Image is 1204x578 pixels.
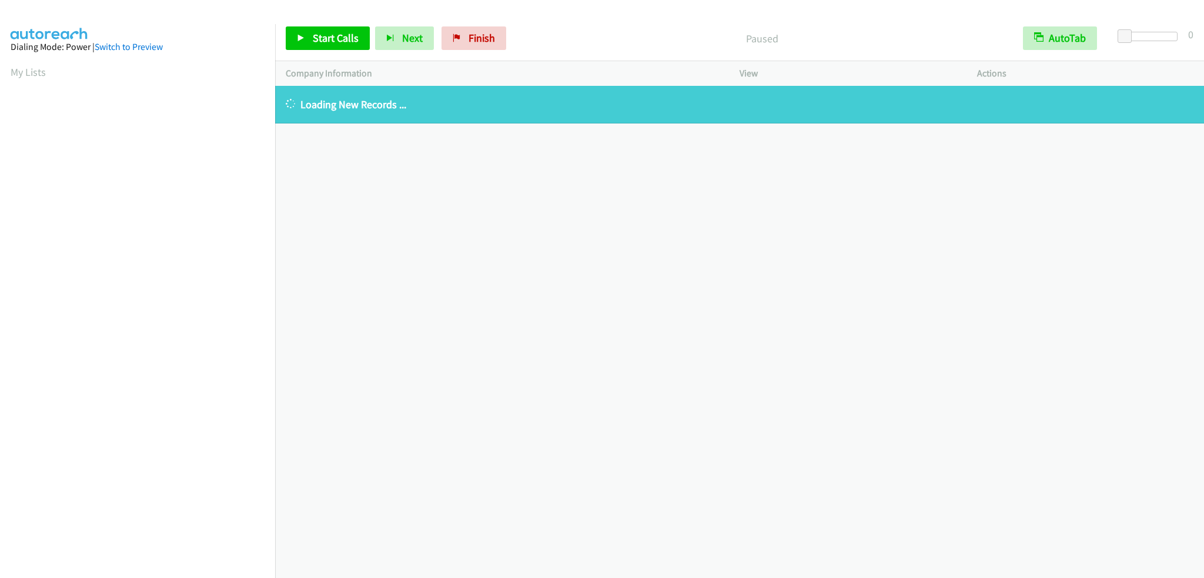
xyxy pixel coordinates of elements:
p: View [740,66,956,81]
a: Switch to Preview [95,41,163,52]
button: Next [375,26,434,50]
p: Company Information [286,66,718,81]
p: Actions [977,66,1193,81]
div: Dialing Mode: Power | [11,40,265,54]
div: Delay between calls (in seconds) [1123,32,1178,41]
p: Paused [522,31,1002,46]
a: Start Calls [286,26,370,50]
a: My Lists [11,65,46,79]
p: Loading New Records ... [286,96,1193,112]
div: 0 [1188,26,1193,42]
span: Start Calls [313,31,359,45]
a: Finish [442,26,506,50]
span: Finish [469,31,495,45]
button: AutoTab [1023,26,1097,50]
span: Next [402,31,423,45]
